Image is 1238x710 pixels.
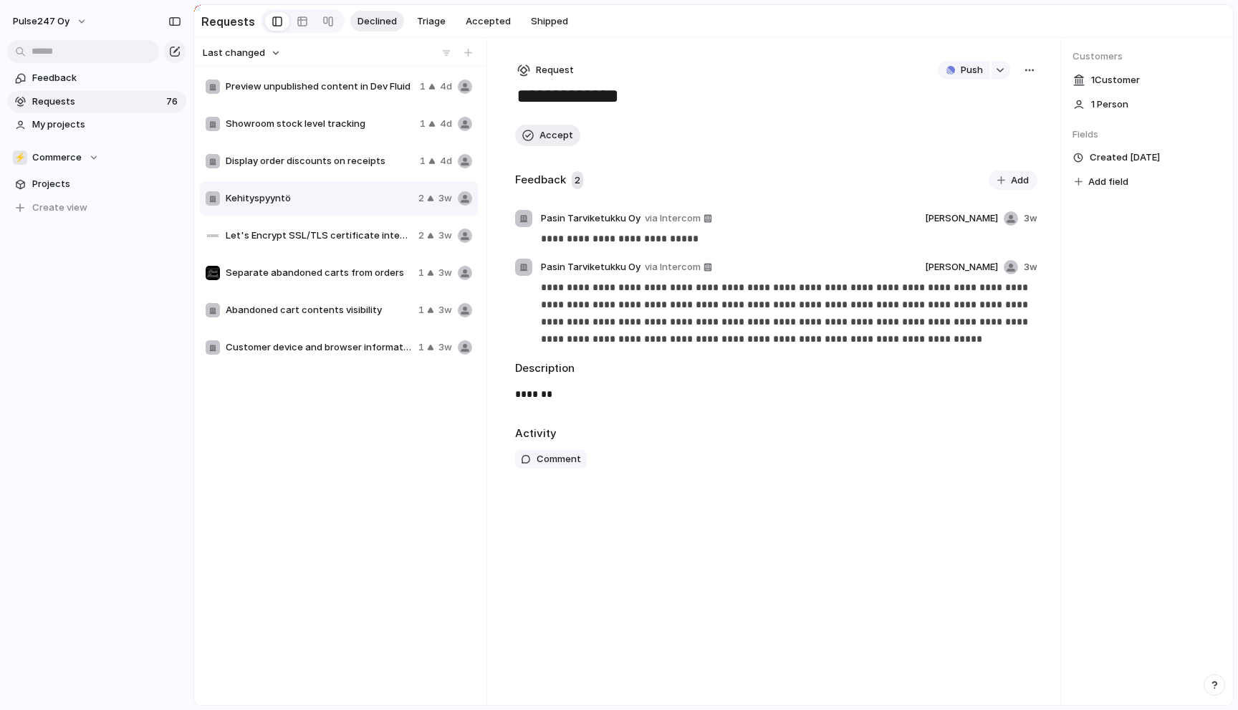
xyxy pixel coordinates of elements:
span: Accept [539,128,573,143]
h2: Description [515,360,1037,377]
span: Create view [32,201,87,215]
button: Pulse247 Oy [6,10,95,33]
a: Feedback [7,67,186,89]
span: 3w [1024,211,1037,226]
span: Display order discounts on receipts [226,154,414,168]
h2: Requests [201,13,255,30]
span: Commerce [32,150,82,165]
span: [PERSON_NAME] [925,260,998,274]
span: 3w [438,340,452,355]
h2: Activity [515,426,557,442]
span: Triage [417,14,446,29]
div: ⚡ [13,150,27,165]
span: 3w [438,303,452,317]
button: Request [515,61,576,80]
span: 3w [1024,260,1037,274]
span: Preview unpublished content in Dev Fluid [226,80,414,94]
button: Accept [515,125,580,146]
a: via Intercom [642,210,715,227]
span: 1 [420,80,426,94]
button: Add field [1073,173,1131,191]
span: Abandoned cart contents visibility [226,303,413,317]
span: 2 [418,191,424,206]
span: 1 [418,303,424,317]
span: Last changed [203,46,265,60]
span: Customers [1073,49,1222,64]
span: Declined [358,14,397,29]
span: 3w [438,191,452,206]
button: Comment [515,450,587,469]
span: Request [536,63,574,77]
span: Shipped [531,14,568,29]
span: Push [961,63,983,77]
h2: Feedback [515,172,566,188]
span: 1 [418,340,424,355]
span: Projects [32,177,181,191]
span: 1 [418,266,424,280]
span: 76 [166,95,181,109]
span: 1 [420,154,426,168]
span: Comment [537,452,581,466]
span: Kehityspyyntö [226,191,413,206]
span: Pulse247 Oy [13,14,69,29]
span: 3w [438,229,452,243]
span: Add [1011,173,1029,188]
span: 2 [418,229,424,243]
span: Pasin Tarviketukku Oy [541,260,640,274]
button: Triage [410,11,453,32]
button: Create view [7,197,186,219]
button: Push [938,61,990,80]
span: via Intercom [645,211,701,226]
span: Let's Encrypt SSL/TLS certificate integration [226,229,413,243]
span: 1 Customer [1091,73,1140,87]
span: Fields [1073,128,1222,142]
span: 2 [572,171,583,190]
span: 4d [440,117,452,131]
button: Add [989,171,1037,191]
button: Declined [350,11,404,32]
span: 4d [440,154,452,168]
span: Separate abandoned carts from orders [226,266,413,280]
button: Shipped [524,11,575,32]
span: Add field [1088,175,1128,189]
span: 4d [440,80,452,94]
button: ⚡Commerce [7,147,186,168]
span: [PERSON_NAME] [925,211,998,226]
span: Customer device and browser information in abandoned cart details [226,340,413,355]
span: Pasin Tarviketukku Oy [541,211,640,226]
span: 1 Person [1091,97,1128,112]
a: Requests76 [7,91,186,112]
button: Accepted [459,11,518,32]
span: 3w [438,266,452,280]
a: Projects [7,173,186,195]
span: 1 [420,117,426,131]
span: Feedback [32,71,181,85]
span: Created [DATE] [1090,150,1160,165]
span: Requests [32,95,162,109]
a: My projects [7,114,186,135]
span: Accepted [466,14,511,29]
span: My projects [32,117,181,132]
span: via Intercom [645,260,701,274]
button: Last changed [201,44,283,62]
span: Showroom stock level tracking [226,117,414,131]
a: via Intercom [642,259,715,276]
